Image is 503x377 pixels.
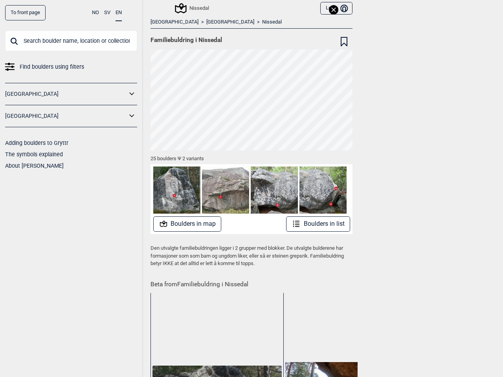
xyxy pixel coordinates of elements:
[151,150,352,164] div: 25 boulders Ψ 2 variants
[5,140,68,146] a: Adding boulders to Gryttr
[153,167,200,214] img: Fin sak 190903
[151,244,352,267] p: Den utvalgte familiebuldringen ligger i 2 grupper med blokker. De utvalgte bulderene har formasjo...
[206,19,254,26] a: [GEOGRAPHIC_DATA]
[257,19,260,26] span: >
[5,5,46,20] a: To front page
[92,5,99,20] button: NO
[5,31,137,51] input: Search boulder name, location or collection
[320,2,352,15] button: Login
[299,167,347,214] img: Lav slopersak
[5,110,127,122] a: [GEOGRAPHIC_DATA]
[151,19,198,26] a: [GEOGRAPHIC_DATA]
[104,5,110,20] button: SV
[151,275,352,289] h1: Beta from Familiebuldring i Nissedal
[251,167,298,214] img: Wonder boulder
[153,216,222,232] button: Boulders in map
[5,61,137,73] a: Find boulders using filters
[20,61,84,73] span: Find boulders using filters
[116,5,122,21] button: EN
[151,36,222,44] span: Familiebuldring i Nissedal
[202,167,249,214] img: Helsebror 190604
[5,88,127,100] a: [GEOGRAPHIC_DATA]
[286,216,350,232] button: Boulders in list
[5,151,63,157] a: The symbols explained
[5,163,64,169] a: About [PERSON_NAME]
[262,19,282,26] a: Nissedal
[201,19,204,26] span: >
[176,4,209,13] div: Nissedal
